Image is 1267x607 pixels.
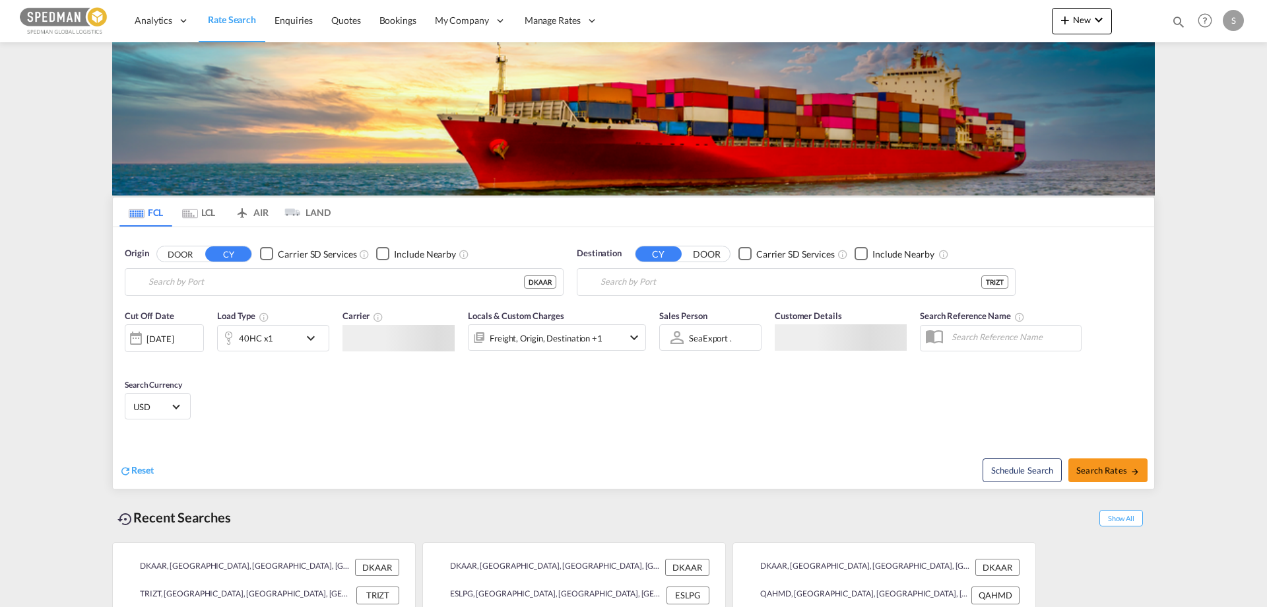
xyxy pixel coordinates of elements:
button: DOOR [684,246,730,262]
span: Load Type [217,310,269,321]
div: ESLPG, Las Palmas, Spain, Southern Europe, Europe [439,587,663,604]
span: Destination [577,247,622,260]
md-icon: icon-arrow-right [1130,467,1140,476]
div: [DATE] [146,333,174,345]
div: QAHMD, Hamad, Qatar, Middle East, Middle East [749,587,968,604]
span: Show All [1099,510,1143,526]
div: Recent Searches [112,503,236,532]
span: Origin [125,247,148,260]
span: Rate Search [208,14,256,25]
div: Freight Origin Destination Factory Stuffing [490,329,602,347]
span: Enquiries [275,15,313,26]
md-icon: Unchecked: Search for CY (Container Yard) services for all selected carriers.Checked : Search for... [359,249,370,260]
span: Carrier [342,310,383,321]
button: Note: By default Schedule search will only considerorigin ports, destination ports and cut off da... [983,458,1062,482]
md-select: Select Currency: $ USDUnited States Dollar [132,397,183,416]
md-checkbox: Checkbox No Ink [260,247,356,261]
md-tab-item: LAND [278,197,331,227]
md-icon: icon-plus 400-fg [1057,12,1073,28]
div: Include Nearby [872,248,934,261]
div: DKAAR, Aarhus, Denmark, Northern Europe, Europe [749,559,972,576]
md-pagination-wrapper: Use the left and right arrow keys to navigate between tabs [119,197,331,227]
button: CY [205,246,251,262]
div: Help [1194,9,1223,33]
div: DKAAR, Aarhus, Denmark, Northern Europe, Europe [129,559,352,576]
input: Search by Port [148,272,524,292]
span: Quotes [331,15,360,26]
md-tab-item: FCL [119,197,172,227]
md-icon: Your search will be saved by the below given name [1014,312,1025,322]
span: Search Reference Name [920,310,1025,321]
md-tab-item: LCL [172,197,225,227]
div: [DATE] [125,324,204,352]
span: Bookings [379,15,416,26]
md-icon: The selected Trucker/Carrierwill be displayed in the rate results If the rates are from another f... [373,312,383,322]
div: DKAAR, Aarhus, Denmark, Northern Europe, Europe [439,559,662,576]
md-icon: icon-backup-restore [117,511,133,527]
span: Sales Person [659,310,707,321]
md-icon: icon-information-outline [259,312,269,322]
input: Search by Port [601,272,981,292]
div: Carrier SD Services [756,248,835,261]
button: CY [635,246,682,262]
md-datepicker: Select [125,351,135,369]
md-input-container: Aarhus, DKAAR [125,269,563,295]
div: icon-magnify [1171,15,1186,34]
div: Carrier SD Services [278,248,356,261]
md-select: Sales Person: SeaExport . [688,328,736,347]
md-icon: icon-chevron-down [303,330,325,346]
md-checkbox: Checkbox No Ink [376,247,456,261]
md-icon: icon-magnify [1171,15,1186,29]
span: USD [133,401,170,413]
md-icon: icon-chevron-down [1091,12,1107,28]
span: Locals & Custom Charges [468,310,564,321]
div: TRIZT [981,275,1008,289]
span: Cut Off Date [125,310,174,321]
span: Analytics [135,14,172,27]
span: Search Rates [1076,465,1140,476]
div: S [1223,10,1244,31]
img: LCL+%26+FCL+BACKGROUND.png [112,42,1155,196]
span: Customer Details [775,310,841,321]
div: DKAAR [524,275,556,289]
div: TRIZT [356,587,399,604]
div: TRIZT, Izmit, Türkiye, South West Asia, Asia Pacific [129,587,353,604]
md-checkbox: Checkbox No Ink [738,247,835,261]
div: 40HC x1 [239,329,273,347]
div: Freight Origin Destination Factory Stuffingicon-chevron-down [468,324,646,351]
md-tab-item: AIR [225,197,278,227]
md-icon: icon-chevron-down [626,330,642,345]
button: Search Ratesicon-arrow-right [1068,458,1148,482]
div: DKAAR [355,559,399,576]
div: Include Nearby [394,248,456,261]
div: DKAAR [975,559,1020,576]
img: c12ca350ff1b11efb6b291369744d907.png [20,6,109,36]
button: icon-plus 400-fgNewicon-chevron-down [1052,8,1112,34]
md-icon: Unchecked: Search for CY (Container Yard) services for all selected carriers.Checked : Search for... [837,249,848,260]
div: ESLPG [666,587,709,604]
div: QAHMD [971,587,1020,604]
md-checkbox: Checkbox No Ink [855,247,934,261]
input: Search Reference Name [945,327,1081,347]
md-input-container: Izmit, TRIZT [577,269,1015,295]
span: Help [1194,9,1216,32]
button: DOOR [157,246,203,262]
md-icon: Unchecked: Ignores neighbouring ports when fetching rates.Checked : Includes neighbouring ports w... [459,249,469,260]
md-icon: icon-airplane [234,205,250,215]
md-icon: icon-refresh [119,465,131,477]
span: My Company [435,14,489,27]
span: Search Currency [125,380,182,390]
md-icon: Unchecked: Ignores neighbouring ports when fetching rates.Checked : Includes neighbouring ports w... [938,249,949,260]
div: 40HC x1icon-chevron-down [217,325,329,351]
span: Manage Rates [525,14,581,27]
span: Reset [131,464,154,476]
div: SeaExport . [689,333,732,343]
div: DKAAR [665,559,709,576]
div: Origin DOOR CY Checkbox No InkUnchecked: Search for CY (Container Yard) services for all selected... [113,227,1154,489]
div: icon-refreshReset [119,464,154,478]
span: New [1057,15,1107,25]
